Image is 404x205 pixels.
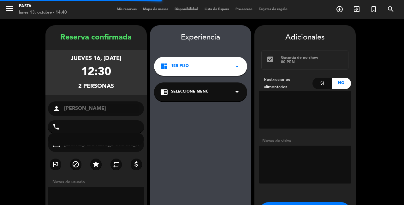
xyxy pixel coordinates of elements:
span: Tarjetas de regalo [256,8,291,11]
i: add_circle_outline [336,5,343,13]
i: block [72,160,80,168]
div: Notas de visita [259,138,351,144]
i: check_box [266,56,274,63]
div: No [332,78,351,89]
span: Seleccione Menú [171,89,209,95]
i: dashboard [160,63,168,70]
i: attach_money [133,160,140,168]
span: Lista de Espera [201,8,232,11]
i: person [53,105,60,112]
div: 80 PEN [281,60,344,64]
i: outlined_flag [52,160,59,168]
span: Mapa de mesas [140,8,171,11]
div: Si [312,78,332,89]
div: 2 personas [78,82,114,91]
i: star [92,160,100,168]
span: 1ER PISO [171,63,189,69]
i: arrow_drop_down [233,88,241,96]
i: search [387,5,395,13]
div: jueves 16, [DATE] [71,54,121,63]
i: repeat [112,160,120,168]
div: Reserva confirmada [45,32,147,44]
i: arrow_drop_down [233,63,241,70]
div: Restricciones alimentarias [259,76,313,91]
span: Pre-acceso [232,8,256,11]
i: menu [5,4,14,13]
span: Mis reservas [114,8,140,11]
div: Pasta [19,3,67,9]
i: exit_to_app [353,5,360,13]
div: lunes 13. octubre - 14:40 [19,9,67,16]
div: Adicionales [259,32,351,44]
i: turned_in_not [370,5,377,13]
div: 12:30 [81,63,111,82]
div: Garantía de no-show [281,56,344,60]
i: chrome_reader_mode [160,88,168,96]
div: Experiencia [150,32,251,44]
span: Disponibilidad [171,8,201,11]
i: phone [52,123,60,130]
div: Notas de usuario [49,179,147,185]
button: menu [5,4,14,15]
